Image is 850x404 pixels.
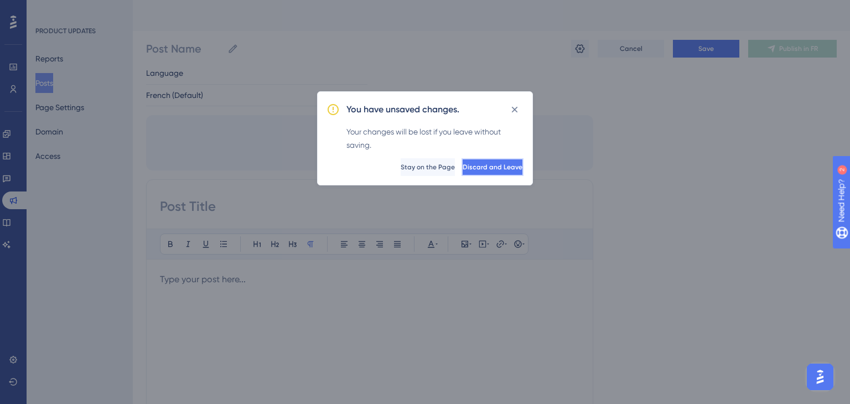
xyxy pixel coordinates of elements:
[77,6,80,14] div: 2
[401,163,455,172] span: Stay on the Page
[463,163,522,172] span: Discard and Leave
[346,103,459,116] h2: You have unsaved changes.
[346,125,524,152] div: Your changes will be lost if you leave without saving.
[26,3,69,16] span: Need Help?
[804,360,837,393] iframe: UserGuiding AI Assistant Launcher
